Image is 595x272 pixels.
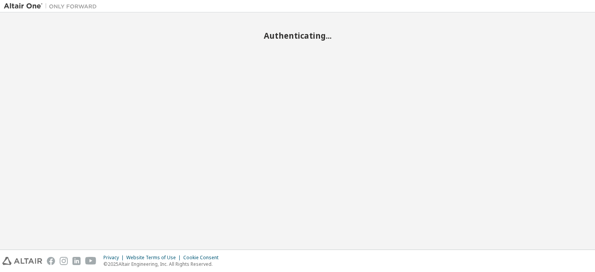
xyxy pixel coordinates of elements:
[2,257,42,265] img: altair_logo.svg
[183,255,223,261] div: Cookie Consent
[47,257,55,265] img: facebook.svg
[72,257,81,265] img: linkedin.svg
[103,255,126,261] div: Privacy
[126,255,183,261] div: Website Terms of Use
[85,257,96,265] img: youtube.svg
[103,261,223,267] p: © 2025 Altair Engineering, Inc. All Rights Reserved.
[60,257,68,265] img: instagram.svg
[4,31,591,41] h2: Authenticating...
[4,2,101,10] img: Altair One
